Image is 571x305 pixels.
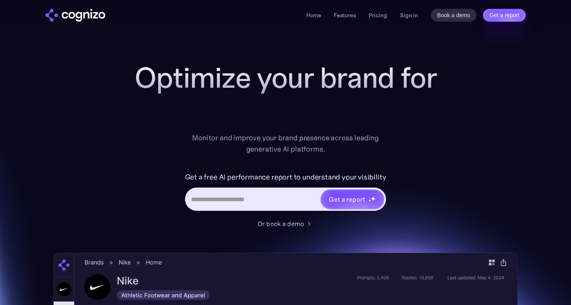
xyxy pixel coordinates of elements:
[368,199,371,202] img: star
[334,12,356,19] a: Features
[185,171,386,215] form: Hero URL Input Form
[306,12,321,19] a: Home
[369,12,387,19] a: Pricing
[483,9,526,22] a: Get a report
[45,9,105,22] img: cognizo logo
[257,219,304,228] div: Or book a demo
[187,132,384,155] div: Monitor and improve your brand presence across leading generative AI platforms.
[320,189,385,210] a: Get a reportstarstarstar
[368,196,370,198] img: star
[257,219,314,228] a: Or book a demo
[329,194,365,204] div: Get a report
[185,171,386,184] label: Get a free AI performance report to understand your visibility
[431,9,477,22] a: Book a demo
[125,62,446,94] h1: Optimize your brand for
[45,9,105,22] a: home
[370,196,376,201] img: star
[400,10,418,20] a: Sign in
